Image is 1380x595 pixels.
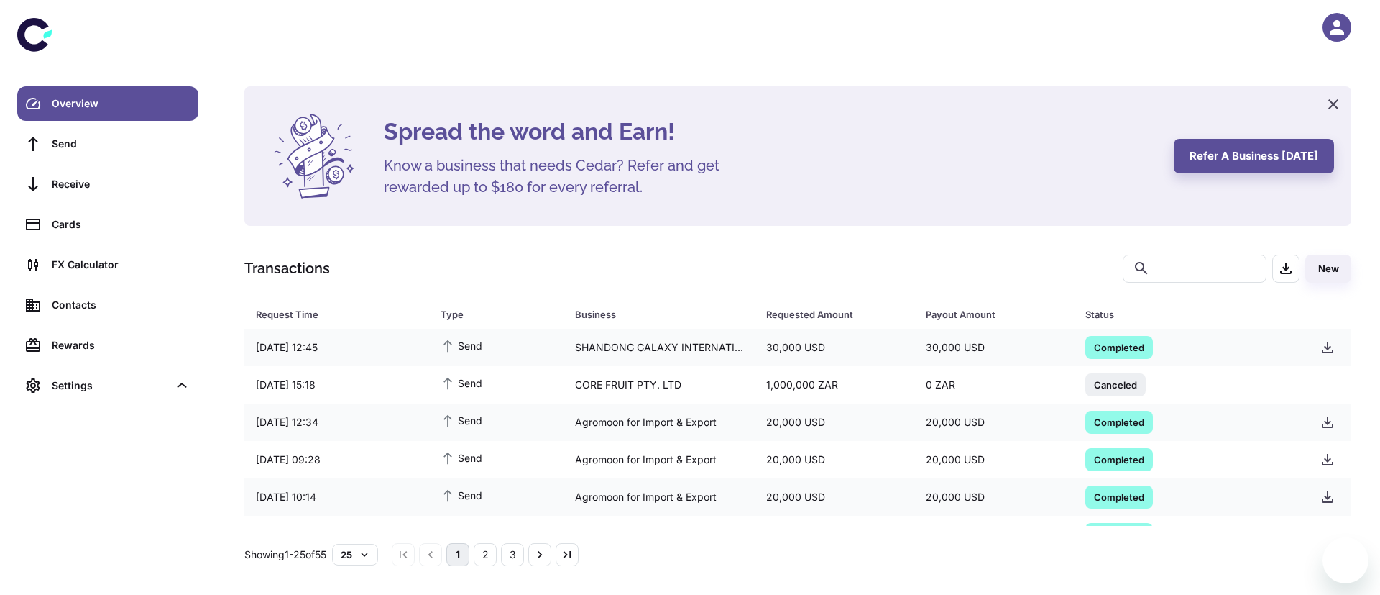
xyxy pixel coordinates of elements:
[17,288,198,322] a: Contacts
[755,409,914,436] div: 20,000 USD
[17,167,198,201] a: Receive
[17,328,198,363] a: Rewards
[441,304,557,324] span: Type
[17,368,198,403] div: Settings
[1322,537,1368,583] iframe: Button to launch messaging window
[563,446,755,473] div: Agromoon for Import & Export
[755,446,914,473] div: 20,000 USD
[244,409,429,436] div: [DATE] 12:34
[563,409,755,436] div: Agromoon for Import & Export
[766,304,890,324] div: Requested Amount
[441,337,482,353] span: Send
[384,155,743,198] h5: Know a business that needs Cedar? Refer and get rewarded up to $180 for every referral.
[244,258,330,279] h1: Transactions
[52,257,190,273] div: FX Calculator
[1085,377,1146,391] span: Canceled
[755,483,914,511] div: 20,000 USD
[1085,304,1273,324] div: Status
[528,543,551,566] button: Go to next page
[441,375,482,391] span: Send
[17,86,198,121] a: Overview
[244,334,429,361] div: [DATE] 12:45
[914,371,1074,399] div: 0 ZAR
[52,378,168,394] div: Settings
[755,334,914,361] div: 30,000 USD
[563,483,755,511] div: Agromoon for Import & Export
[17,127,198,161] a: Send
[563,371,755,399] div: CORE FRUIT PTY. LTD
[441,450,482,465] span: Send
[766,304,908,324] span: Requested Amount
[52,217,190,232] div: Cards
[52,96,190,112] div: Overview
[244,371,429,399] div: [DATE] 15:18
[1085,452,1153,466] span: Completed
[244,521,429,548] div: [DATE] 15:04
[441,487,482,503] span: Send
[501,543,524,566] button: Go to page 3
[914,521,1074,548] div: 10,000 USD
[563,334,755,361] div: SHANDONG GALAXY INTERNATIONAL TRADING CO.,LTD
[556,543,579,566] button: Go to last page
[441,412,482,428] span: Send
[926,304,1049,324] div: Payout Amount
[17,207,198,242] a: Cards
[441,304,538,324] div: Type
[244,547,326,563] p: Showing 1-25 of 55
[474,543,497,566] button: Go to page 2
[1305,255,1351,283] button: New
[914,446,1074,473] div: 20,000 USD
[244,446,429,473] div: [DATE] 09:28
[914,483,1074,511] div: 20,000 USD
[332,544,378,566] button: 25
[390,543,581,566] nav: pagination navigation
[755,371,914,399] div: 1,000,000 ZAR
[914,409,1074,436] div: 20,000 USD
[755,521,914,548] div: 10,000 USD
[244,483,429,511] div: [DATE] 10:14
[256,304,423,324] span: Request Time
[1085,340,1153,354] span: Completed
[52,176,190,192] div: Receive
[926,304,1068,324] span: Payout Amount
[563,521,755,548] div: SHANDONG GALAXY INTERNATIONAL TRADING CO.,LTD
[52,297,190,313] div: Contacts
[52,337,190,353] div: Rewards
[446,543,469,566] button: page 1
[1085,304,1292,324] span: Status
[17,247,198,282] a: FX Calculator
[1174,139,1334,173] button: Refer a business [DATE]
[256,304,405,324] div: Request Time
[1085,414,1153,429] span: Completed
[441,524,482,540] span: Send
[914,334,1074,361] div: 30,000 USD
[52,136,190,152] div: Send
[384,114,1156,149] h4: Spread the word and Earn!
[1085,489,1153,504] span: Completed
